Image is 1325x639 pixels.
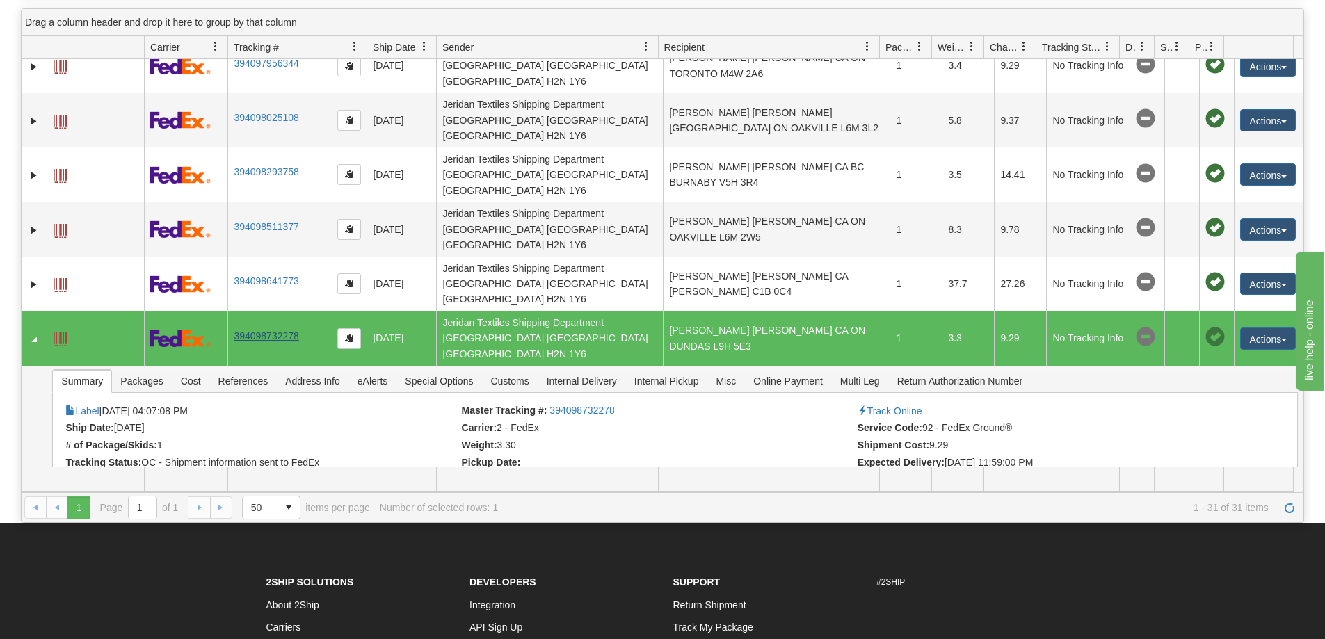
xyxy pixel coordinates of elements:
[942,93,994,147] td: 5.8
[1278,496,1301,519] a: Refresh
[1136,218,1155,238] span: No Tracking Info
[1012,35,1036,58] a: Charge filter column settings
[994,257,1046,311] td: 27.26
[150,220,211,238] img: 2 - FedEx
[664,40,705,54] span: Recipient
[65,439,458,453] li: 1
[942,202,994,257] td: 8.3
[663,311,890,365] td: [PERSON_NAME] [PERSON_NAME] CA ON DUNDAS L9H 5E3
[462,439,497,451] strong: Weight:
[856,35,879,58] a: Recipient filter column settings
[337,273,361,294] button: Copy to clipboard
[442,40,474,54] span: Sender
[908,35,931,58] a: Packages filter column settings
[1136,273,1155,292] span: No Tracking Info
[1205,327,1225,347] span: Pickup Successfully created
[367,202,436,257] td: [DATE]
[890,93,942,147] td: 1
[65,405,99,416] a: Label
[27,332,41,346] a: Collapse
[634,35,658,58] a: Sender filter column settings
[469,599,515,610] a: Integration
[1046,93,1130,147] td: No Tracking Info
[1136,55,1155,74] span: No Tracking Info
[1240,273,1296,295] button: Actions
[942,147,994,202] td: 3.5
[367,93,436,147] td: [DATE]
[436,311,663,365] td: Jeridan Textiles Shipping Department [GEOGRAPHIC_DATA] [GEOGRAPHIC_DATA] [GEOGRAPHIC_DATA] H2N 1Y6
[538,370,625,392] span: Internal Delivery
[278,496,300,519] span: select
[707,370,744,392] span: Misc
[1240,163,1296,186] button: Actions
[663,93,890,147] td: [PERSON_NAME] [PERSON_NAME] [GEOGRAPHIC_DATA] ON OAKVILLE L6M 3L2
[889,370,1031,392] span: Return Authorization Number
[1125,40,1137,54] span: Delivery Status
[396,370,481,392] span: Special Options
[242,496,370,519] span: items per page
[337,219,361,240] button: Copy to clipboard
[858,422,1250,436] li: 92 - FedEx Ground®
[67,496,90,519] span: Page 1
[349,370,396,392] span: eAlerts
[1240,55,1296,77] button: Actions
[462,405,547,416] strong: Master Tracking #:
[858,457,945,468] strong: Expected Delivery:
[1046,311,1130,365] td: No Tracking Info
[994,147,1046,202] td: 14.41
[1200,35,1223,58] a: Pickup Status filter column settings
[54,272,67,294] a: Label
[858,405,922,416] a: Track Online
[673,576,721,588] strong: Support
[1136,109,1155,129] span: No Tracking Info
[54,108,67,131] a: Label
[1240,218,1296,241] button: Actions
[549,405,614,416] a: 394098732278
[373,40,415,54] span: Ship Date
[27,168,41,182] a: Expand
[462,439,854,453] li: 3.30
[27,277,41,291] a: Expand
[1046,202,1130,257] td: No Tracking Info
[234,166,298,177] a: 394098293758
[337,110,361,131] button: Copy to clipboard
[22,9,1303,36] div: grid grouping header
[890,202,942,257] td: 1
[367,257,436,311] td: [DATE]
[1205,273,1225,292] span: Pickup Successfully created
[673,599,746,610] a: Return Shipment
[858,457,1250,471] li: [DATE] 11:59:00 PM
[150,40,180,54] span: Carrier
[337,164,361,185] button: Copy to clipboard
[1160,40,1172,54] span: Shipment Issues
[942,38,994,92] td: 3.4
[54,163,67,185] a: Label
[890,38,942,92] td: 1
[172,370,209,392] span: Cost
[994,38,1046,92] td: 9.29
[54,218,67,240] a: Label
[1136,164,1155,184] span: No Tracking Info
[1205,164,1225,184] span: Pickup Successfully created
[54,326,67,348] a: Label
[436,257,663,311] td: Jeridan Textiles Shipping Department [GEOGRAPHIC_DATA] [GEOGRAPHIC_DATA] [GEOGRAPHIC_DATA] H2N 1Y6
[65,457,141,468] strong: Tracking Status:
[663,202,890,257] td: [PERSON_NAME] [PERSON_NAME] CA ON OAKVILLE L6M 2W5
[890,257,942,311] td: 1
[673,622,753,633] a: Track My Package
[412,35,436,58] a: Ship Date filter column settings
[1042,40,1102,54] span: Tracking Status
[462,457,521,468] strong: Pickup Date:
[858,439,929,451] strong: Shipment Cost:
[994,93,1046,147] td: 9.37
[234,275,298,286] a: 394098641773
[469,576,536,588] strong: Developers
[65,405,458,419] li: [DATE] 04:07:08 PM
[65,457,458,471] li: OC - Shipment information sent to FedEx
[663,38,890,92] td: [PERSON_NAME] [PERSON_NAME] CA ON TORONTO M4W 2A6
[242,496,300,519] span: Page sizes drop down
[942,311,994,365] td: 3.3
[112,370,171,392] span: Packages
[436,93,663,147] td: Jeridan Textiles Shipping Department [GEOGRAPHIC_DATA] [GEOGRAPHIC_DATA] [GEOGRAPHIC_DATA] H2N 1Y6
[10,8,129,25] div: live help - online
